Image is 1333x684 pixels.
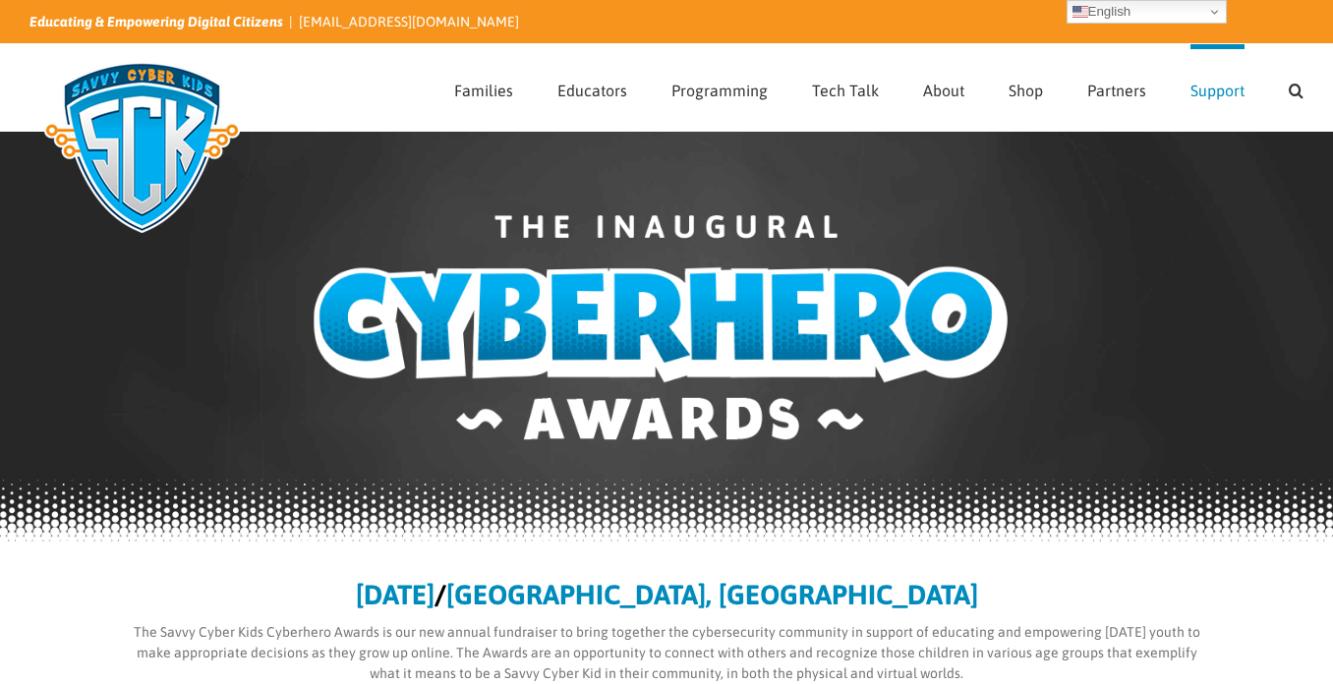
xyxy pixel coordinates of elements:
a: Search [1289,44,1304,131]
a: Partners [1087,44,1146,131]
i: Educating & Empowering Digital Citizens [29,14,283,29]
a: [EMAIL_ADDRESS][DOMAIN_NAME] [299,14,519,29]
a: About [923,44,964,131]
b: / [435,579,446,610]
b: [DATE] [356,579,435,610]
p: The Savvy Cyber Kids Cyberhero Awards is our new annual fundraiser to bring together the cybersec... [126,622,1207,684]
a: Educators [557,44,627,131]
a: Families [454,44,513,131]
span: Support [1190,83,1245,98]
a: Shop [1009,44,1043,131]
img: en [1072,4,1088,20]
span: Programming [671,83,768,98]
img: Savvy Cyber Kids Logo [29,49,255,246]
span: Partners [1087,83,1146,98]
a: Tech Talk [812,44,879,131]
a: Support [1190,44,1245,131]
span: Tech Talk [812,83,879,98]
span: About [923,83,964,98]
span: Families [454,83,513,98]
a: Programming [671,44,768,131]
nav: Main Menu [454,44,1304,131]
b: [GEOGRAPHIC_DATA], [GEOGRAPHIC_DATA] [446,579,978,610]
span: Educators [557,83,627,98]
span: Shop [1009,83,1043,98]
